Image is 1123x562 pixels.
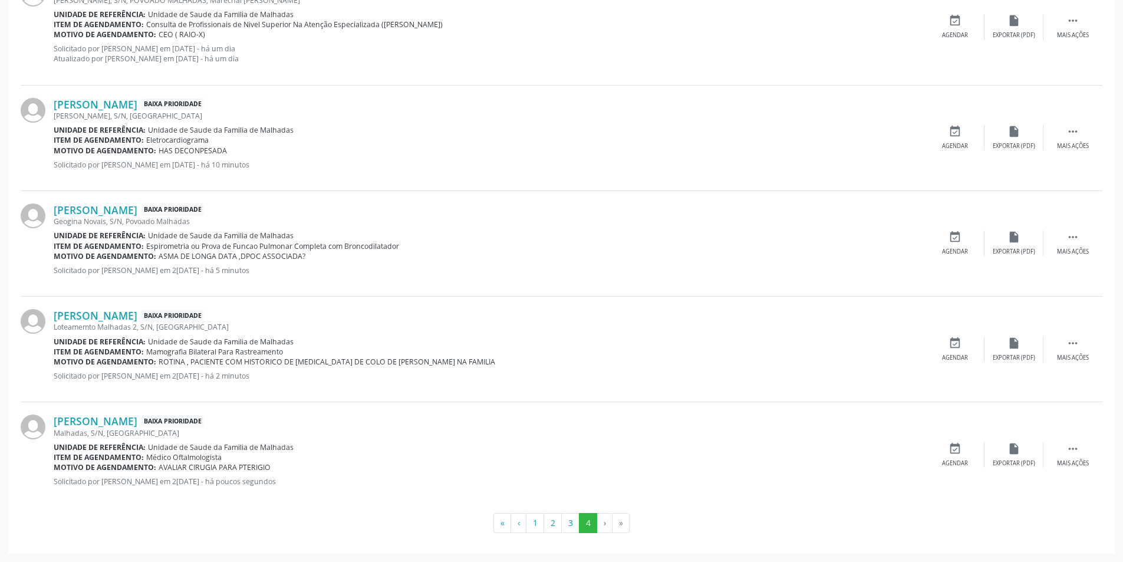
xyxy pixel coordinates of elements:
p: Solicitado por [PERSON_NAME] em [DATE] - há 10 minutos [54,160,926,170]
b: Unidade de referência: [54,125,146,135]
img: img [21,203,45,228]
a: [PERSON_NAME] [54,203,137,216]
p: Solicitado por [PERSON_NAME] em 2[DATE] - há 5 minutos [54,265,926,275]
div: Mais ações [1057,248,1089,256]
b: Unidade de referência: [54,231,146,241]
b: Unidade de referência: [54,442,146,452]
button: Go to page 2 [544,513,562,533]
i: insert_drive_file [1007,14,1020,27]
div: [PERSON_NAME], S/N, [GEOGRAPHIC_DATA] [54,111,926,121]
button: Go to first page [493,513,511,533]
div: Agendar [942,142,968,150]
i: event_available [949,337,961,350]
b: Item de agendamento: [54,452,144,462]
span: Baixa Prioridade [141,415,204,428]
div: Exportar (PDF) [993,459,1035,468]
b: Motivo de agendamento: [54,146,156,156]
span: ASMA DE LONGA DATA ,DPOC ASSOCIADA? [159,251,305,261]
span: Baixa Prioridade [141,98,204,111]
i: insert_drive_file [1007,125,1020,138]
b: Item de agendamento: [54,347,144,357]
i: event_available [949,14,961,27]
button: Go to page 3 [561,513,579,533]
p: Solicitado por [PERSON_NAME] em 2[DATE] - há poucos segundos [54,476,926,487]
div: Malhadas, S/N, [GEOGRAPHIC_DATA] [54,428,926,438]
b: Unidade de referência: [54,337,146,347]
span: Eletrocardiograma [146,135,209,145]
span: Unidade de Saude da Familia de Malhadas [148,231,294,241]
button: Go to previous page [511,513,526,533]
span: Espirometria ou Prova de Funcao Pulmonar Completa com Broncodilatador [146,241,399,251]
span: Unidade de Saude da Familia de Malhadas [148,442,294,452]
div: Exportar (PDF) [993,354,1035,362]
i: event_available [949,442,961,455]
span: Unidade de Saude da Familia de Malhadas [148,337,294,347]
span: Consulta de Profissionais de Nivel Superior Na Atenção Especializada ([PERSON_NAME]) [146,19,443,29]
img: img [21,415,45,439]
i: insert_drive_file [1007,442,1020,455]
div: Geogina Novais, S/N, Povoado Malhadas [54,216,926,226]
b: Item de agendamento: [54,19,144,29]
i: event_available [949,125,961,138]
div: Loteamemto Malhadas 2, S/N, [GEOGRAPHIC_DATA] [54,322,926,332]
b: Item de agendamento: [54,135,144,145]
span: HAS DECONPESADA [159,146,227,156]
span: Unidade de Saude da Familia de Malhadas [148,125,294,135]
div: Mais ações [1057,459,1089,468]
div: Mais ações [1057,142,1089,150]
a: [PERSON_NAME] [54,415,137,428]
p: Solicitado por [PERSON_NAME] em 2[DATE] - há 2 minutos [54,371,926,381]
i:  [1066,14,1079,27]
span: Unidade de Saude da Familia de Malhadas [148,9,294,19]
b: Motivo de agendamento: [54,29,156,40]
div: Mais ações [1057,354,1089,362]
span: AVALIAR CIRUGIA PARA PTERIGIO [159,462,271,472]
a: [PERSON_NAME] [54,309,137,322]
i: insert_drive_file [1007,231,1020,244]
b: Motivo de agendamento: [54,462,156,472]
i: event_available [949,231,961,244]
span: Baixa Prioridade [141,204,204,216]
p: Solicitado por [PERSON_NAME] em [DATE] - há um dia Atualizado por [PERSON_NAME] em [DATE] - há um... [54,44,926,64]
i:  [1066,337,1079,350]
div: Agendar [942,354,968,362]
span: CEO ( RAIO-X) [159,29,205,40]
div: Agendar [942,31,968,40]
button: Go to page 1 [526,513,544,533]
div: Agendar [942,248,968,256]
b: Motivo de agendamento: [54,251,156,261]
span: ROTINA , PACIENTE COM HISTORICO DE [MEDICAL_DATA] DE COLO DE [PERSON_NAME] NA FAMILIA [159,357,495,367]
div: Agendar [942,459,968,468]
i: insert_drive_file [1007,337,1020,350]
span: Médico Oftalmologista [146,452,222,462]
b: Motivo de agendamento: [54,357,156,367]
ul: Pagination [21,513,1102,533]
i:  [1066,231,1079,244]
span: Baixa Prioridade [141,310,204,322]
b: Unidade de referência: [54,9,146,19]
div: Exportar (PDF) [993,248,1035,256]
div: Exportar (PDF) [993,31,1035,40]
img: img [21,98,45,123]
div: Exportar (PDF) [993,142,1035,150]
i:  [1066,125,1079,138]
span: Mamografia Bilateral Para Rastreamento [146,347,283,357]
div: Mais ações [1057,31,1089,40]
i:  [1066,442,1079,455]
b: Item de agendamento: [54,241,144,251]
img: img [21,309,45,334]
a: [PERSON_NAME] [54,98,137,111]
button: Go to page 4 [579,513,597,533]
